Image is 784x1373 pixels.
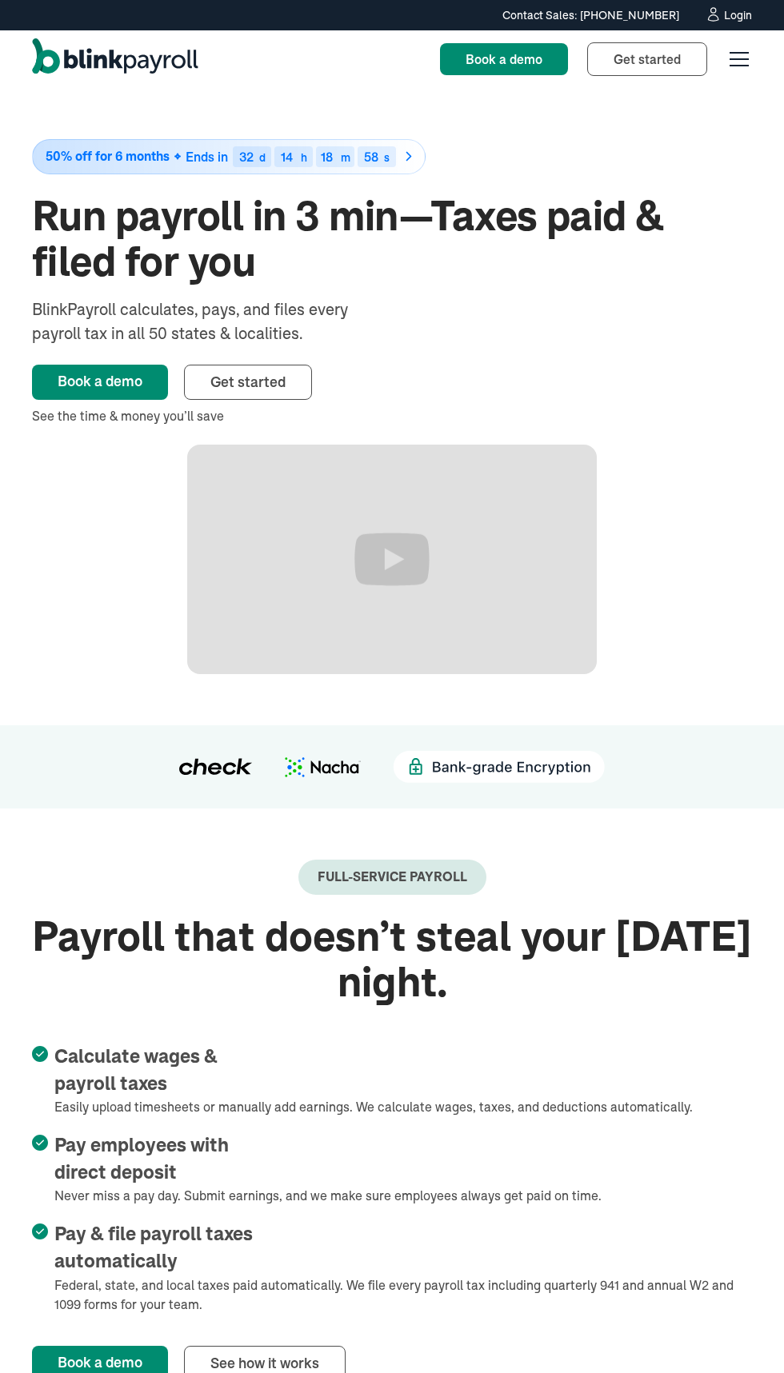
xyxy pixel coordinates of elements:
[318,869,467,884] div: Full-Service payroll
[364,149,378,165] span: 58
[32,194,752,285] h1: Run payroll in 3 min—Taxes paid & filed for you
[724,10,752,21] div: Login
[720,40,752,78] div: menu
[301,152,307,163] div: h
[32,365,168,400] a: Book a demo
[54,1135,229,1183] span: Pay employees with direct deposit
[321,149,333,165] span: 18
[54,1046,218,1094] span: Calculate wages & payroll taxes
[440,43,568,75] a: Book a demo
[32,38,198,80] a: home
[187,445,597,675] iframe: Run Payroll in 3 min with BlinkPayroll
[705,6,752,24] a: Login
[32,1044,752,1116] li: Easily upload timesheets or manually add earnings. We calculate wages, taxes, and deductions auto...
[184,365,312,400] a: Get started
[32,406,752,425] div: See the time & money you’ll save
[32,139,752,174] a: 50% off for 6 monthsEnds in32d14h18m58s
[32,914,752,1005] h2: Payroll that doesn’t steal your [DATE] night.
[186,149,228,165] span: Ends in
[614,51,681,67] span: Get started
[32,297,390,345] div: BlinkPayroll calculates, pays, and files every payroll tax in all 50 states & localities.
[239,149,254,165] span: 32
[210,373,286,391] span: Get started
[587,42,707,76] a: Get started
[341,152,350,163] div: m
[281,149,293,165] span: 14
[384,152,390,163] div: s
[32,1221,752,1313] li: Federal, state, and local taxes paid automatically. We file every payroll tax including quarterly...
[502,7,679,24] div: Contact Sales: [PHONE_NUMBER]
[46,150,170,163] span: 50% off for 6 months
[259,152,266,163] div: d
[54,1223,253,1271] span: Pay & file payroll taxes automatically
[32,1132,752,1205] li: Never miss a pay day. Submit earnings, and we make sure employees always get paid on time.
[466,51,542,67] span: Book a demo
